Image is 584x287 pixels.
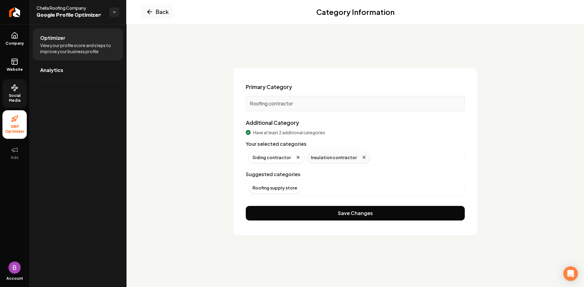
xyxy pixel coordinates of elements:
[4,67,25,72] span: Website
[40,34,65,42] span: Optimizer
[33,60,123,80] a: Analytics
[246,171,465,178] div: Suggested categories
[362,155,367,160] button: Remove badge
[2,141,27,165] button: Ads
[563,266,578,281] div: Open Intercom Messenger
[246,206,465,220] button: Save Changes
[2,27,27,51] a: Company
[307,152,370,163] div: Insulation contractor
[316,7,395,17] h2: Category Information
[40,67,63,74] span: Analytics
[9,7,20,17] img: Rebolt Logo
[9,261,21,274] img: Brandon Benson
[36,5,105,11] span: Chella Roofing Company
[250,100,461,107] p: Roofing contractor
[36,11,105,19] span: Google Profile Optimizer
[253,129,325,135] span: Have at least 2 additional categories
[246,83,292,91] span: Primary Category
[40,42,116,54] span: View your profile score and steps to improve your business profile
[6,276,23,281] span: Account
[9,155,21,160] span: Ads
[141,5,174,19] button: Back
[3,41,26,46] span: Company
[2,79,27,108] a: Social Media
[2,93,27,103] span: Social Media
[246,140,465,148] div: Your selected categories
[2,124,27,134] span: GBP Optimizer
[296,155,301,160] button: Remove badge
[249,182,301,193] div: Roofing supply store
[2,53,27,77] a: Website
[9,261,21,274] button: Open user button
[249,152,304,163] div: Siding contractor
[246,119,299,126] label: Additional Category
